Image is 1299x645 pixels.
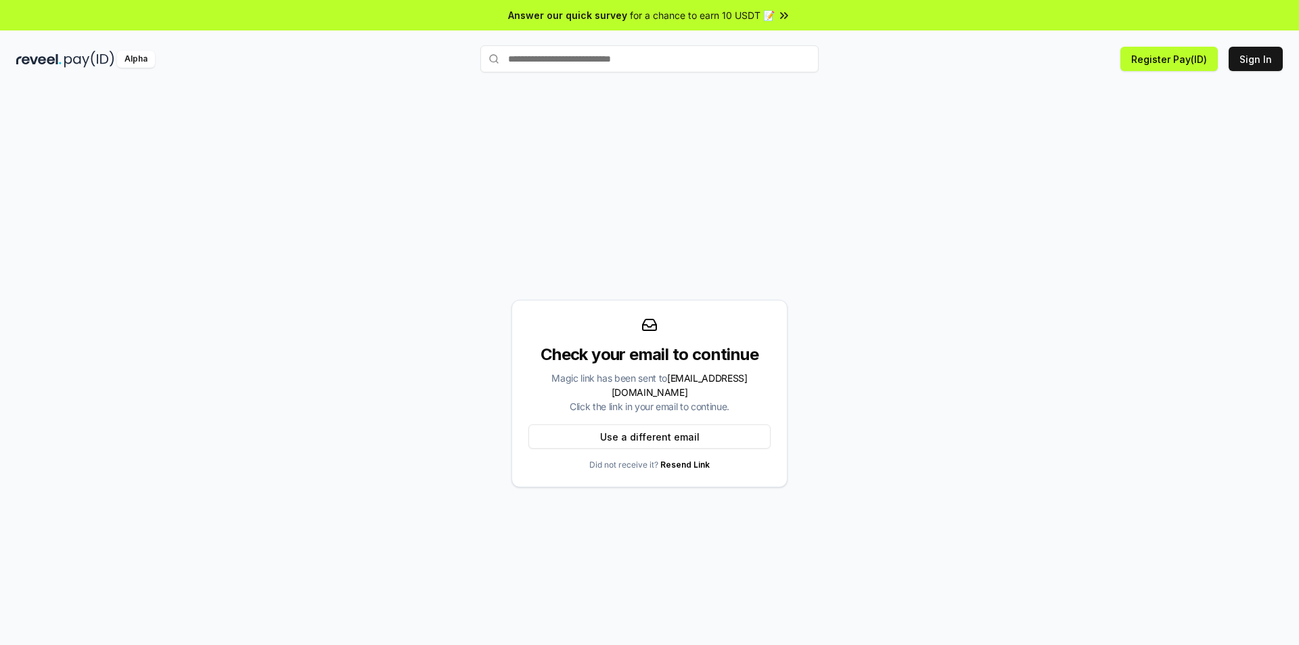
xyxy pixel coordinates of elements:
span: for a chance to earn 10 USDT 📝 [630,8,775,22]
span: Answer our quick survey [508,8,627,22]
span: [EMAIL_ADDRESS][DOMAIN_NAME] [612,372,748,398]
div: Check your email to continue [528,344,771,365]
div: Magic link has been sent to Click the link in your email to continue. [528,371,771,414]
img: reveel_dark [16,51,62,68]
p: Did not receive it? [589,460,710,470]
button: Register Pay(ID) [1120,47,1218,71]
button: Sign In [1229,47,1283,71]
img: pay_id [64,51,114,68]
div: Alpha [117,51,155,68]
a: Resend Link [660,460,710,470]
button: Use a different email [528,424,771,449]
